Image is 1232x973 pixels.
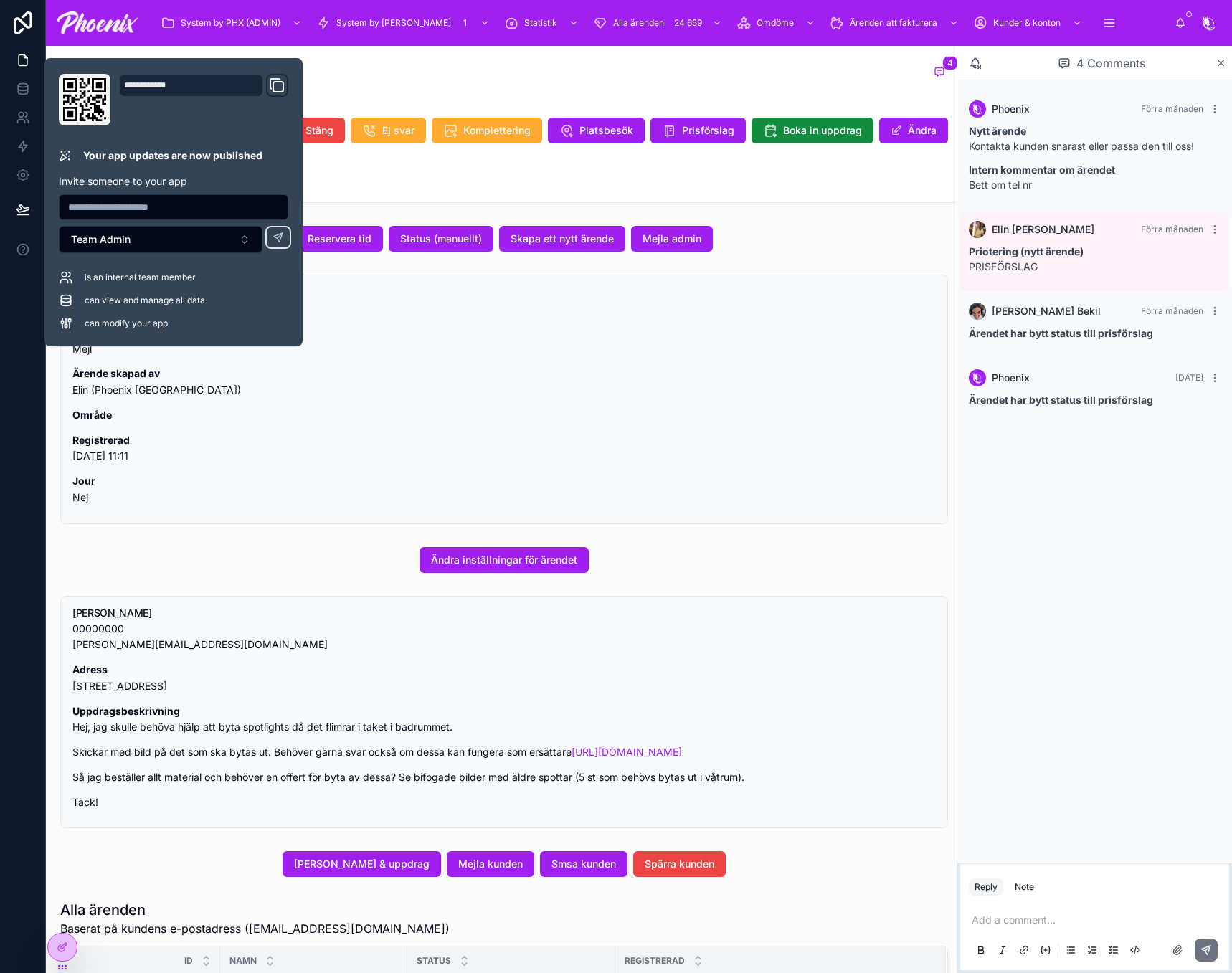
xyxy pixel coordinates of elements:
[447,851,534,877] button: Mejla kunden
[969,244,1221,274] p: PRISFÖRSLAG
[969,245,1084,257] strong: Priotering (nytt ärende)
[670,14,706,32] div: 24 659
[59,226,262,253] button: Select Button
[850,17,937,29] span: Ärenden att fakturera
[540,851,627,877] button: Smsa kunden
[589,10,729,36] a: Alla ärenden24 659
[969,125,1026,137] strong: Nytt ärende
[625,955,685,967] span: Registrerad
[83,148,262,163] p: Your app updates are now published
[296,226,383,252] button: Reservera tid
[382,123,414,138] span: Ej svar
[351,118,426,143] button: Ej svar
[931,65,948,82] button: 4
[229,955,257,967] span: NAMN
[650,118,746,143] button: Prisförslag
[57,11,138,34] img: App logo
[308,232,371,246] span: Reservera tid
[85,295,205,306] span: can view and manage all data
[500,10,586,36] a: Statistik
[993,17,1061,29] span: Kunder & konton
[72,769,936,786] p: Så jag beställer allt material och behöver en offert för byta av dessa? Se bifogade bilder med äl...
[294,857,430,871] span: [PERSON_NAME] & uppdrag
[71,232,131,247] span: Team Admin
[85,272,196,283] span: is an internal team member
[511,232,614,246] span: Skapa ett nytt ärende
[551,857,616,871] span: Smsa kunden
[60,57,178,69] a: Back to Phoenix Elteknik
[72,794,936,811] p: Tack!
[72,475,95,487] strong: Jour
[72,409,112,421] strong: Område
[992,102,1030,116] span: Phoenix
[992,222,1094,237] span: Elin [PERSON_NAME]
[417,955,451,967] span: Status
[631,226,713,252] button: Mejla admin
[72,473,936,506] p: Nej
[1076,54,1145,72] span: 4 Comments
[312,10,497,36] a: System by [PERSON_NAME]1
[72,705,180,717] strong: Uppdragsbeskrivning
[59,174,288,189] p: Invite someone to your app
[432,118,542,143] button: Komplettering
[1141,224,1203,234] span: Förra månaden
[149,7,1175,39] div: scrollable content
[336,17,451,29] span: System by [PERSON_NAME]
[1009,878,1040,896] button: Note
[181,17,280,29] span: System by PHX (ADMIN)
[463,123,531,138] span: Komplettering
[72,434,130,446] strong: Registrerad
[72,663,108,675] strong: Adress
[431,553,577,567] span: Ändra inställningar för ärendet
[305,123,333,138] span: Stäng
[119,74,288,125] div: Domain and Custom Link
[572,746,682,758] a: [URL][DOMAIN_NAME]
[969,10,1089,36] a: Kunder & konton
[420,547,589,573] button: Ändra inställningar för ärendet
[969,162,1221,192] p: Bett om tel nr
[458,857,523,871] span: Mejla kunden
[752,118,873,143] button: Boka in uppdrag
[72,744,936,761] p: Skickar med bild på det som ska bytas ut. Behöver gärna svar också om dessa kan fungera som ersät...
[613,17,664,29] span: Alla ärenden
[524,17,557,29] span: Statistik
[969,163,1115,176] strong: Intern kommentar om ärendet
[72,300,936,506] div: **Spotlights** **Ärende via** Mejl **Ärende skapad av** Elin (Phoenix Sverige) **Område** **Regis...
[85,318,168,329] span: can modify your app
[72,367,160,379] strong: Ärende skapad av
[579,123,633,138] span: Platsbesök
[457,14,474,32] div: 1
[1015,881,1034,893] div: Note
[389,226,493,252] button: Status (manuellt)
[645,857,714,871] span: Spärra kunden
[274,118,345,143] button: Stäng
[757,17,794,29] span: Omdöme
[156,10,309,36] a: System by PHX (ADMIN)
[682,123,734,138] span: Prisförslag
[72,432,936,465] p: [DATE] 11:11
[783,123,862,138] span: Boka in uppdrag
[732,10,823,36] a: Omdöme
[992,304,1101,318] span: [PERSON_NAME] Bekil
[825,10,966,36] a: Ärenden att fakturera
[60,920,450,937] span: Baserat på kundens e-postadress ([EMAIL_ADDRESS][DOMAIN_NAME])
[1141,305,1203,316] span: Förra månaden
[400,232,482,246] span: Status (manuellt)
[72,703,936,736] p: Hej, jag skulle behöva hjälp att byta spotlights då det flimrar i taket i badrummet.
[1141,103,1203,114] span: Förra månaden
[643,232,701,246] span: Mejla admin
[72,662,936,695] p: [STREET_ADDRESS]
[942,56,958,70] span: 4
[72,325,936,358] p: Mejl
[548,118,645,143] button: Platsbesök
[72,608,936,618] h5: Carl-Fredrik Jonshult
[969,327,1153,339] strong: Ärendet har bytt status till prisförslag
[879,118,948,143] button: Ändra
[72,621,936,811] div: 00000000 fredrik.jonshult@gmail.com **Adress** Rehnsgatan 12A, 113 57 Stockholm **Uppdragsbeskriv...
[283,851,441,877] button: [PERSON_NAME] & uppdrag
[499,226,625,252] button: Skapa ett nytt ärende
[1175,372,1203,383] span: [DATE]
[184,955,193,967] span: Id
[60,900,450,920] h1: Alla ärenden
[969,878,1003,896] button: Reply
